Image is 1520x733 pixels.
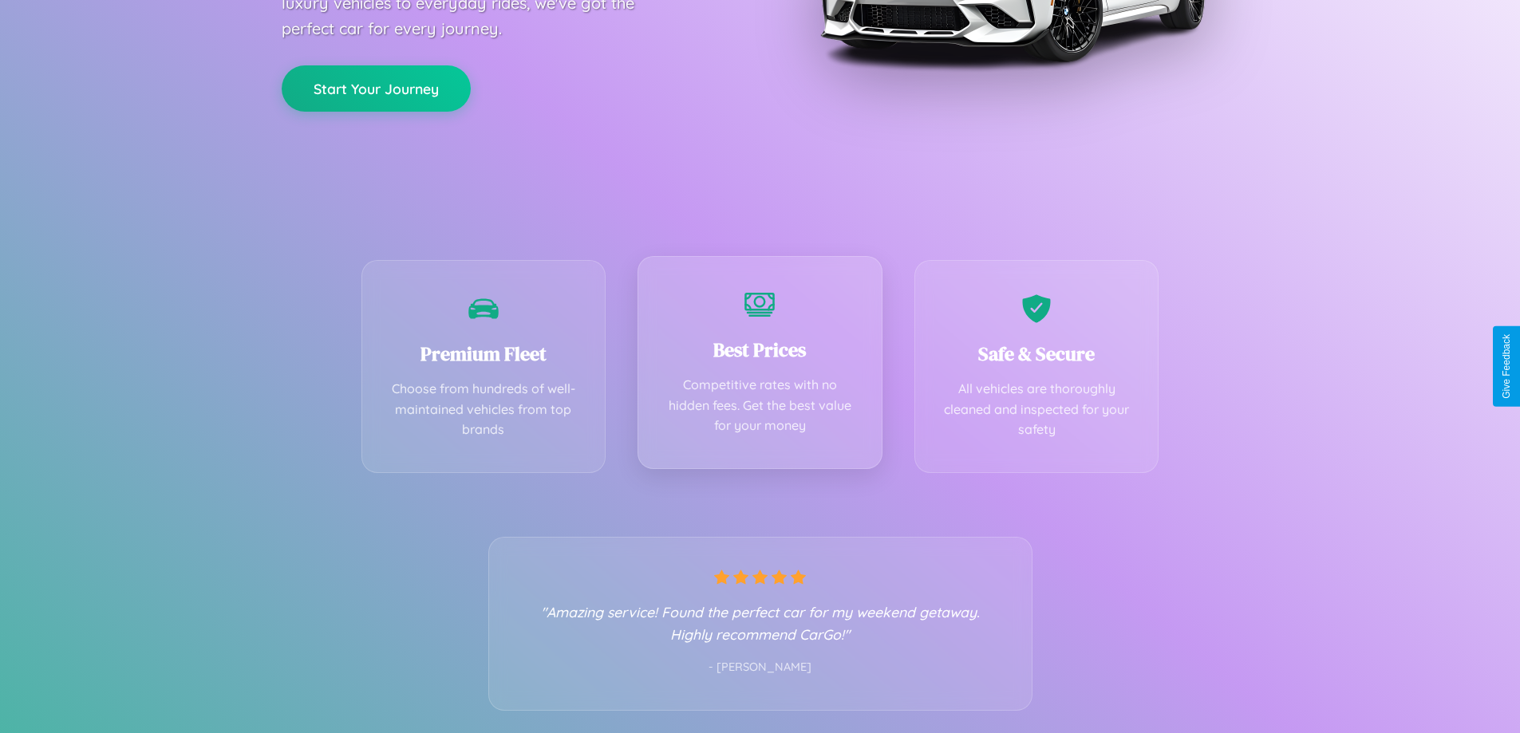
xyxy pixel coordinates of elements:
p: "Amazing service! Found the perfect car for my weekend getaway. Highly recommend CarGo!" [521,601,1000,645]
p: - [PERSON_NAME] [521,657,1000,678]
div: Give Feedback [1501,334,1512,399]
p: All vehicles are thoroughly cleaned and inspected for your safety [939,379,1135,440]
h3: Premium Fleet [386,341,582,367]
button: Start Your Journey [282,65,471,112]
h3: Safe & Secure [939,341,1135,367]
p: Choose from hundreds of well-maintained vehicles from top brands [386,379,582,440]
p: Competitive rates with no hidden fees. Get the best value for your money [662,375,858,436]
h3: Best Prices [662,337,858,363]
